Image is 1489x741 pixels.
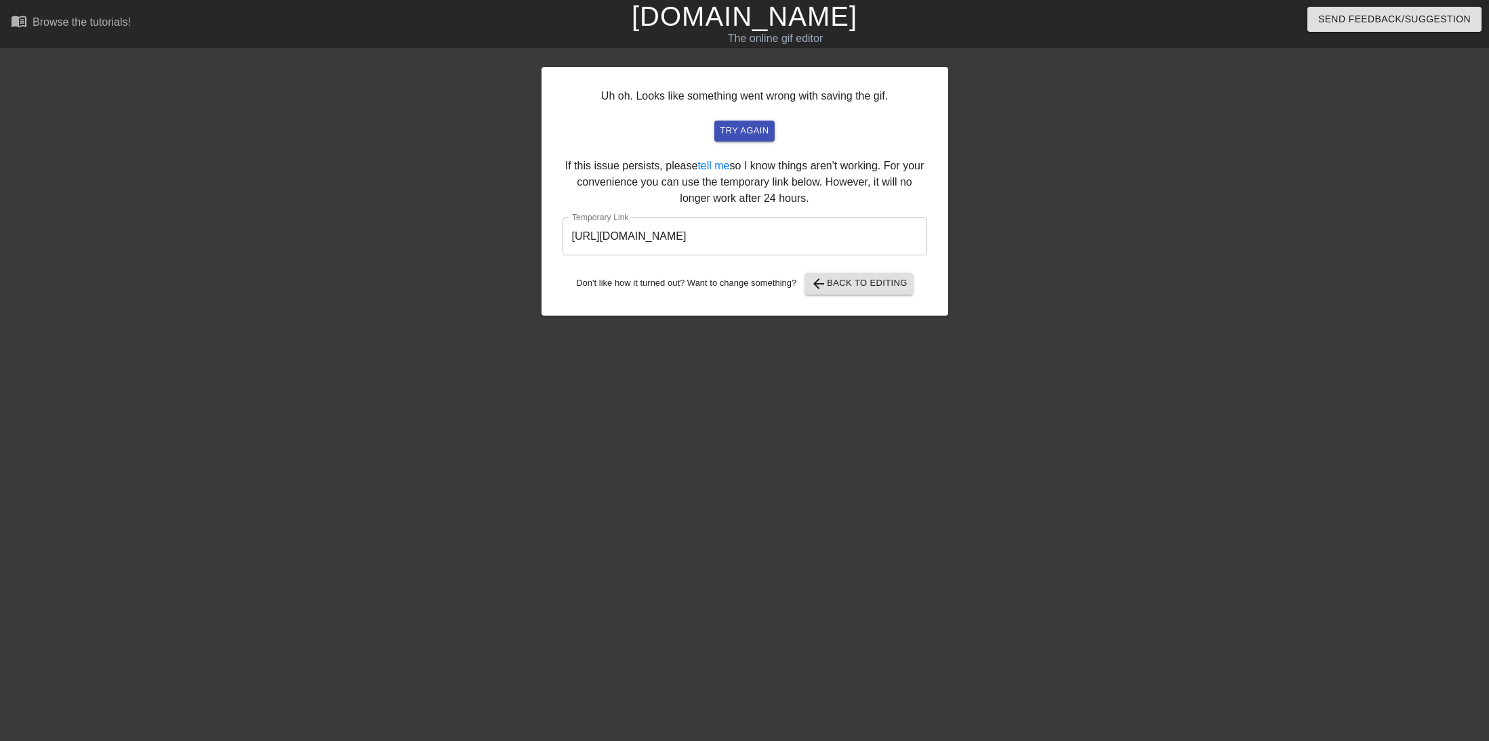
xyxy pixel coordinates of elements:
a: tell me [697,160,729,171]
div: Uh oh. Looks like something went wrong with saving the gif. If this issue persists, please so I k... [542,67,948,316]
span: Back to Editing [811,276,907,292]
a: Browse the tutorials! [11,13,131,34]
div: Browse the tutorials! [33,16,131,28]
button: try again [714,121,774,142]
div: The online gif editor [503,30,1047,47]
span: arrow_back [811,276,827,292]
button: Back to Editing [805,273,913,295]
button: Send Feedback/Suggestion [1307,7,1482,32]
div: Don't like how it turned out? Want to change something? [563,273,927,295]
span: Send Feedback/Suggestion [1318,11,1471,28]
input: bare [563,217,927,255]
span: try again [720,123,769,139]
a: [DOMAIN_NAME] [632,1,857,31]
span: menu_book [11,13,27,29]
